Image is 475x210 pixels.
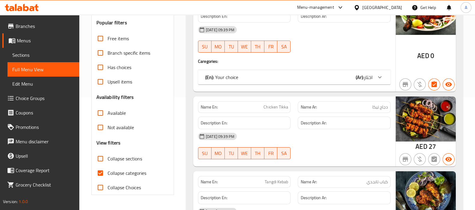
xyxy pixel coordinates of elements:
span: Collapse sections [108,155,142,162]
span: اختار [364,73,373,82]
div: (En): Your choice(Ar):اختار [198,70,391,84]
span: Collapse categories [108,169,146,177]
span: Sections [12,51,75,59]
div: [GEOGRAPHIC_DATA] [362,4,402,11]
span: Branch specific items [108,49,150,56]
span: Coverage Report [16,167,75,174]
span: Menu disclaimer [16,138,75,145]
span: Edit Restaurant [16,8,75,15]
a: Grocery Checklist [2,178,79,192]
button: TH [251,41,264,53]
span: Upsell items [108,78,132,85]
span: Has choices [108,64,131,71]
span: كباب تانجدي [367,179,388,185]
span: Upsell [16,152,75,160]
b: (Ar): [356,73,364,82]
span: 0 [431,50,434,62]
span: FR [267,42,275,51]
h3: View filters [96,139,121,146]
button: Has choices [428,78,440,90]
button: Not branch specific item [399,153,411,165]
button: Available [443,153,455,165]
span: Not available [108,124,134,131]
strong: Description Ar: [300,194,326,202]
button: MO [212,147,225,159]
span: [DATE] 09:39 PM [203,27,237,33]
span: Menus [17,37,75,44]
button: Purchased item [414,78,426,90]
a: Branches [2,19,79,33]
div: Menu-management [297,4,334,11]
span: Choice Groups [16,95,75,102]
span: MO [214,149,222,158]
strong: Name Ar: [300,104,317,110]
span: MO [214,42,222,51]
a: Sections [8,48,79,62]
b: (En): [205,73,214,82]
a: Choice Groups [2,91,79,105]
span: Edit Menu [12,80,75,87]
span: AED [417,50,429,62]
button: TU [225,41,238,53]
span: WE [240,42,249,51]
button: SA [277,147,291,159]
button: SU [198,41,212,53]
a: Full Menu View [8,62,79,77]
span: Free items [108,35,129,42]
a: Menus [2,33,79,48]
strong: Name En: [201,104,218,110]
button: FR [264,147,278,159]
button: Available [443,78,455,90]
span: SA [280,42,288,51]
span: 27 [429,141,436,152]
span: Version: [3,198,18,205]
span: Full Menu View [12,66,75,73]
button: Not has choices [428,153,440,165]
a: Upsell [2,149,79,163]
span: SU [201,42,209,51]
a: Coupons [2,105,79,120]
strong: Description Ar: [300,119,326,127]
h4: Caregories: [198,58,391,64]
span: TH [254,149,262,158]
span: 1.0.0 [19,198,28,205]
a: Menu disclaimer [2,134,79,149]
span: Available [108,109,126,117]
span: TU [227,149,236,158]
span: دجاج تيكا [372,104,388,110]
span: TH [254,42,262,51]
span: AED [416,141,427,152]
span: FR [267,149,275,158]
span: Promotions [16,123,75,131]
h3: Availability filters [96,94,134,101]
span: Collapse Choices [108,184,141,191]
button: WE [238,147,251,159]
button: SU [198,147,212,159]
span: SA [280,149,288,158]
button: TU [225,147,238,159]
span: [DATE] 09:39 PM [203,134,237,139]
span: Tangdi Kebab [265,179,288,185]
button: FR [264,41,278,53]
span: TU [227,42,236,51]
img: mmw_638910415318855928 [396,96,456,142]
span: SU [201,149,209,158]
a: Promotions [2,120,79,134]
span: A [465,4,467,11]
button: TH [251,147,264,159]
h3: Popular filters [96,19,169,26]
span: Coupons [16,109,75,116]
strong: Description Ar: [300,13,326,20]
span: Branches [16,23,75,30]
strong: Description En: [201,119,227,127]
button: Not branch specific item [399,78,411,90]
strong: Description En: [201,194,227,202]
button: WE [238,41,251,53]
button: SA [277,41,291,53]
strong: Name En: [201,179,218,185]
a: Edit Menu [8,77,79,91]
span: WE [240,149,249,158]
button: Purchased item [414,153,426,165]
strong: Name Ar: [300,179,317,185]
span: Grocery Checklist [16,181,75,188]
